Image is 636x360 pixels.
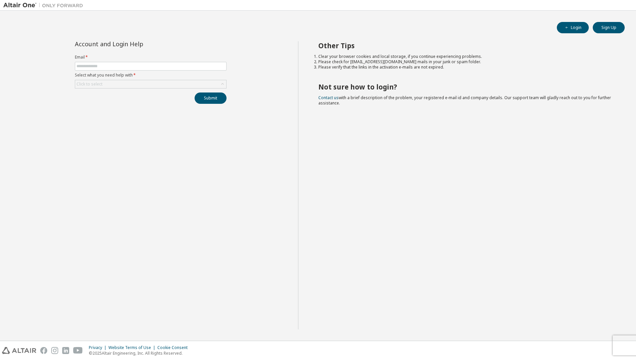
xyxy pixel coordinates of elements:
li: Please verify that the links in the activation e-mails are not expired. [318,65,613,70]
div: Cookie Consent [157,345,192,350]
div: Website Terms of Use [108,345,157,350]
li: Please check for [EMAIL_ADDRESS][DOMAIN_NAME] mails in your junk or spam folder. [318,59,613,65]
img: Altair One [3,2,86,9]
div: Account and Login Help [75,41,196,47]
img: instagram.svg [51,347,58,354]
img: linkedin.svg [62,347,69,354]
div: Click to select [77,82,102,87]
button: Submit [195,92,227,104]
button: Login [557,22,589,33]
label: Email [75,55,227,60]
img: youtube.svg [73,347,83,354]
li: Clear your browser cookies and local storage, if you continue experiencing problems. [318,54,613,59]
h2: Not sure how to login? [318,83,613,91]
p: © 2025 Altair Engineering, Inc. All Rights Reserved. [89,350,192,356]
label: Select what you need help with [75,73,227,78]
img: altair_logo.svg [2,347,36,354]
h2: Other Tips [318,41,613,50]
div: Privacy [89,345,108,350]
img: facebook.svg [40,347,47,354]
div: Click to select [75,80,226,88]
button: Sign Up [593,22,625,33]
span: with a brief description of the problem, your registered e-mail id and company details. Our suppo... [318,95,611,106]
a: Contact us [318,95,339,100]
